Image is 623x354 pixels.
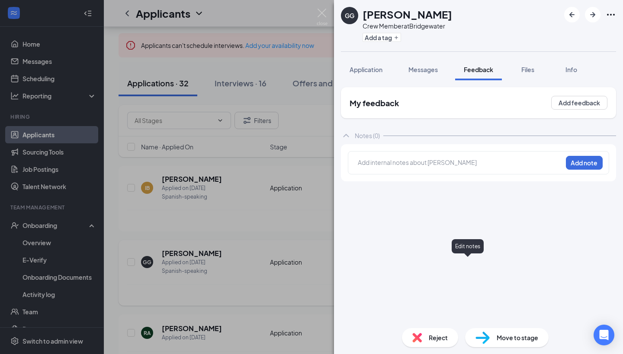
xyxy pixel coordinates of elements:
div: Crew Member at Bridgewater [363,22,452,30]
div: Open Intercom Messenger [594,325,614,345]
span: Move to stage [497,333,538,342]
button: PlusAdd a tag [363,33,401,42]
svg: ChevronUp [341,130,351,141]
h1: [PERSON_NAME] [363,7,452,22]
span: Files [521,66,534,73]
button: ArrowRight [585,7,601,22]
h2: My feedback [350,98,399,108]
span: Feedback [464,66,493,73]
span: Reject [429,333,448,342]
div: GG [345,11,354,20]
button: Add note [566,156,603,170]
button: ArrowLeftNew [564,7,580,22]
span: Application [350,66,382,73]
button: Add feedback [551,96,607,110]
div: Notes (0) [355,131,380,140]
span: Messages [408,66,438,73]
svg: ArrowRight [588,9,598,20]
svg: ArrowLeftNew [567,9,577,20]
svg: Ellipses [606,9,616,20]
span: Info [565,66,577,73]
div: Edit notes [452,239,484,253]
svg: Plus [394,35,399,40]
